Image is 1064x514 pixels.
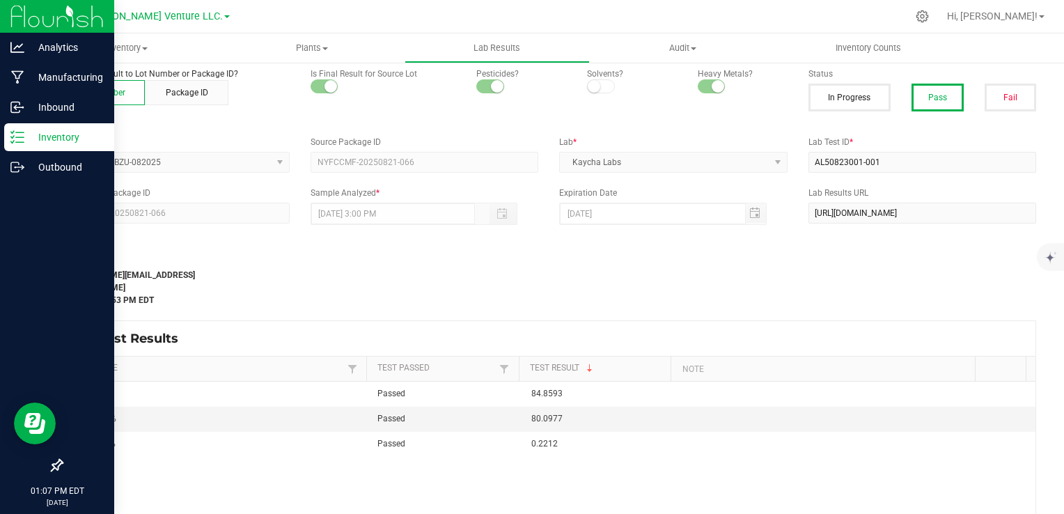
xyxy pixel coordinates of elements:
inline-svg: Inbound [10,100,24,114]
label: Last Modified [61,253,227,265]
a: Lab Results [405,33,590,63]
p: Outbound [24,159,108,176]
inline-svg: Outbound [10,160,24,174]
span: Plants [219,42,403,54]
span: Inventory Counts [817,42,920,54]
span: Hi, [PERSON_NAME]! [947,10,1038,22]
label: Lab Test ID [808,136,1037,148]
p: Solvents? [587,68,677,80]
a: Test ResultSortable [530,363,666,374]
a: Test PassedSortable [377,363,496,374]
span: Passed [377,414,405,423]
a: Plants [219,33,404,63]
span: Lab Results [455,42,539,54]
strong: [PERSON_NAME][EMAIL_ADDRESS][DOMAIN_NAME] [61,270,195,293]
p: Is Final Result for Source Lot [311,68,455,80]
button: Pass [912,84,963,111]
a: Test NameSortable [72,363,343,374]
inline-svg: Manufacturing [10,70,24,84]
p: 01:07 PM EDT [6,485,108,497]
a: Inventory Counts [776,33,961,63]
span: Green [PERSON_NAME] Venture LLC. [55,10,223,22]
p: Heavy Metals? [698,68,788,80]
span: Lab Test Results [72,331,189,346]
p: Inventory [24,129,108,146]
p: Manufacturing [24,69,108,86]
p: Attach lab result to Lot Number or Package ID? [61,68,290,80]
label: Lab Sample Package ID [61,187,290,199]
p: Pesticides? [476,68,566,80]
span: Passed [377,389,405,398]
span: Sortable [584,363,595,374]
span: Audit [590,42,774,54]
a: Filter [496,360,513,377]
label: Lot Number [61,136,290,148]
span: 0.2212 [531,439,558,449]
label: Expiration Date [559,187,788,199]
button: Fail [985,84,1036,111]
label: Sample Analyzed [311,187,539,199]
p: Inbound [24,99,108,116]
a: Audit [590,33,775,63]
button: In Progress [808,84,891,111]
a: Inventory [33,33,219,63]
p: Analytics [24,39,108,56]
a: Filter [344,360,361,377]
button: Package ID [145,80,228,105]
label: Lab [559,136,788,148]
span: 80.0977 [531,414,563,423]
div: Manage settings [914,10,931,23]
label: Source Package ID [311,136,539,148]
inline-svg: Analytics [10,40,24,54]
label: Lab Results URL [808,187,1037,199]
label: Status [808,68,1037,80]
p: [DATE] [6,497,108,508]
inline-svg: Inventory [10,130,24,144]
span: 84.8593 [531,389,563,398]
span: Passed [377,439,405,449]
span: Inventory [33,42,219,54]
iframe: Resource center [14,403,56,444]
th: Note [671,357,975,382]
